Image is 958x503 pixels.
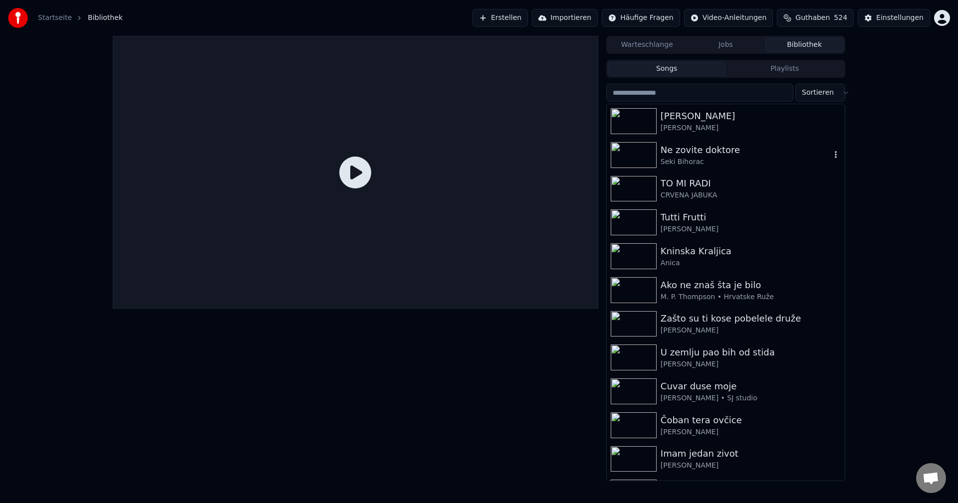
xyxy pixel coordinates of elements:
[661,413,841,427] div: Čoban tera ovčice
[608,38,687,52] button: Warteschlange
[802,88,834,98] span: Sortieren
[916,463,946,493] a: Chat öffnen
[661,292,841,302] div: M. P. Thompson • Hrvatske Ruže
[661,312,841,326] div: Zašto su ti kose pobelele druže
[88,13,123,23] span: Bibliothek
[795,13,830,23] span: Guthaben
[661,109,841,123] div: [PERSON_NAME]
[661,345,841,359] div: U zemlju pao bih od stida
[661,258,841,268] div: Anica
[661,461,841,471] div: [PERSON_NAME]
[661,244,841,258] div: Kninska Kraljica
[661,224,841,234] div: [PERSON_NAME]
[661,176,841,190] div: TO MI RADI
[661,210,841,224] div: Tutti Frutti
[661,157,831,167] div: Seki Bihorac
[661,143,831,157] div: Ne zovite doktore
[38,13,72,23] a: Startseite
[661,427,841,437] div: [PERSON_NAME]
[602,9,680,27] button: Häufige Fragen
[858,9,930,27] button: Einstellungen
[661,379,841,393] div: Cuvar duse moje
[684,9,773,27] button: Video-Anleitungen
[777,9,854,27] button: Guthaben524
[473,9,528,27] button: Erstellen
[608,62,726,76] button: Songs
[8,8,28,28] img: youka
[38,13,123,23] nav: breadcrumb
[661,359,841,369] div: [PERSON_NAME]
[876,13,924,23] div: Einstellungen
[532,9,598,27] button: Importieren
[661,123,841,133] div: [PERSON_NAME]
[834,13,847,23] span: 524
[661,447,841,461] div: Imam jedan zivot
[725,62,844,76] button: Playlists
[661,190,841,200] div: CRVENA JABUKA
[687,38,765,52] button: Jobs
[661,326,841,335] div: [PERSON_NAME]
[661,393,841,403] div: [PERSON_NAME] • SJ studio
[765,38,844,52] button: Bibliothek
[661,278,841,292] div: Ako ne znaš šta je bilo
